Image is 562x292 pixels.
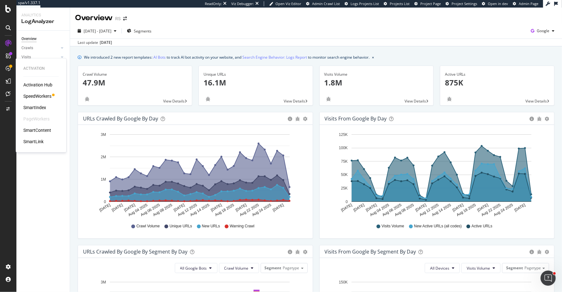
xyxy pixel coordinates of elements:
text: 125K [339,132,347,137]
text: 0 [104,200,106,204]
text: 75K [341,159,347,164]
button: close banner [370,53,376,62]
a: SmartContent [23,127,51,133]
a: Admin Crawl List [306,1,340,6]
text: Aug 04 2025 [127,203,148,217]
a: Visits [21,54,59,61]
span: Project Settings [452,1,477,6]
span: All Devices [430,266,449,271]
div: circle-info [288,250,293,254]
text: 0 [346,200,348,204]
button: Segments [124,26,154,36]
a: Open Viz Editor [269,1,301,6]
div: URLs Crawled by Google by day [83,115,158,122]
span: View Details [284,98,305,104]
span: Open Viz Editor [275,1,301,6]
a: Crawls [21,45,59,51]
span: Warning Crawl [230,224,254,229]
text: Aug 18 2025 [214,203,235,217]
a: Open in dev [482,1,508,6]
div: circle-info [529,250,534,254]
div: LogAnalyzer [21,18,65,25]
text: [DATE] [476,203,489,213]
div: Active URLs [445,72,549,77]
text: [DATE] [235,203,247,213]
text: Aug 12 2025 [177,203,198,217]
button: Visits Volume [461,263,500,273]
span: View Details [163,98,185,104]
span: [DATE] - [DATE] [84,28,111,34]
span: Crawl Volume [136,224,160,229]
div: Analytics [21,13,65,18]
a: Logs Projects List [345,1,379,6]
text: Aug 14 2025 [431,203,452,217]
div: bug [324,97,333,101]
text: 1M [101,177,106,182]
a: Search Engine Behavior: Logs Report [242,54,307,61]
text: [DATE] [414,203,427,213]
iframe: Intercom live chat [541,271,556,286]
text: 25K [341,186,347,190]
text: Aug 14 2025 [189,203,210,217]
text: 150K [339,280,347,284]
text: Aug 24 2025 [251,203,272,217]
text: 2M [101,155,106,159]
div: Visits from Google by day [325,115,387,122]
span: Visits Volume [467,266,490,271]
text: Aug 24 2025 [493,203,514,217]
div: bug [296,117,300,121]
div: RS [115,15,121,22]
div: gear [545,117,549,121]
text: 50K [341,173,347,177]
a: Admin Page [513,1,538,6]
span: Open in dev [488,1,508,6]
div: gear [303,117,308,121]
div: bug [83,97,92,101]
span: Visits Volume [382,224,404,229]
a: Project Page [414,1,441,6]
div: bug [296,250,300,254]
button: [DATE] - [DATE] [75,26,119,36]
span: Segment [506,265,523,271]
div: Overview [75,13,113,23]
a: SmartIndex [23,104,46,111]
text: Aug 04 2025 [369,203,390,217]
a: Overview [21,36,65,42]
p: 16.1M [204,77,308,88]
button: Google [528,26,557,36]
div: info banner [78,54,554,61]
a: Activation Hub [23,82,52,88]
div: We introduced 2 new report templates: to track AI bot activity on your website, and to monitor se... [84,54,370,61]
text: [DATE] [340,203,353,213]
div: Unique URLs [204,72,308,77]
text: 100K [339,146,347,150]
a: Project Settings [446,1,477,6]
span: Segments [134,28,151,34]
p: 875K [445,77,549,88]
div: PageWorkers [23,116,50,122]
div: Crawl Volume [83,72,187,77]
div: bug [445,97,454,101]
a: SmartLink [23,138,44,145]
text: 3M [101,280,106,284]
text: Aug 08 2025 [152,203,173,217]
button: All Google Bots [175,263,217,273]
p: 1.8M [324,77,429,88]
div: A chart. [83,130,308,218]
div: circle-info [529,117,534,121]
text: Aug 08 2025 [394,203,415,217]
text: [DATE] [452,203,464,213]
div: Crawls [21,45,33,51]
text: [DATE] [365,203,377,213]
a: AI Bots [153,54,166,61]
span: New URLs [202,224,220,229]
text: [DATE] [210,203,223,213]
span: Active URLs [471,224,492,229]
svg: A chart. [325,130,549,218]
div: bug [204,97,212,101]
span: Segment [265,265,281,271]
div: ReadOnly: [205,1,222,6]
span: Crawl Volume [224,266,249,271]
